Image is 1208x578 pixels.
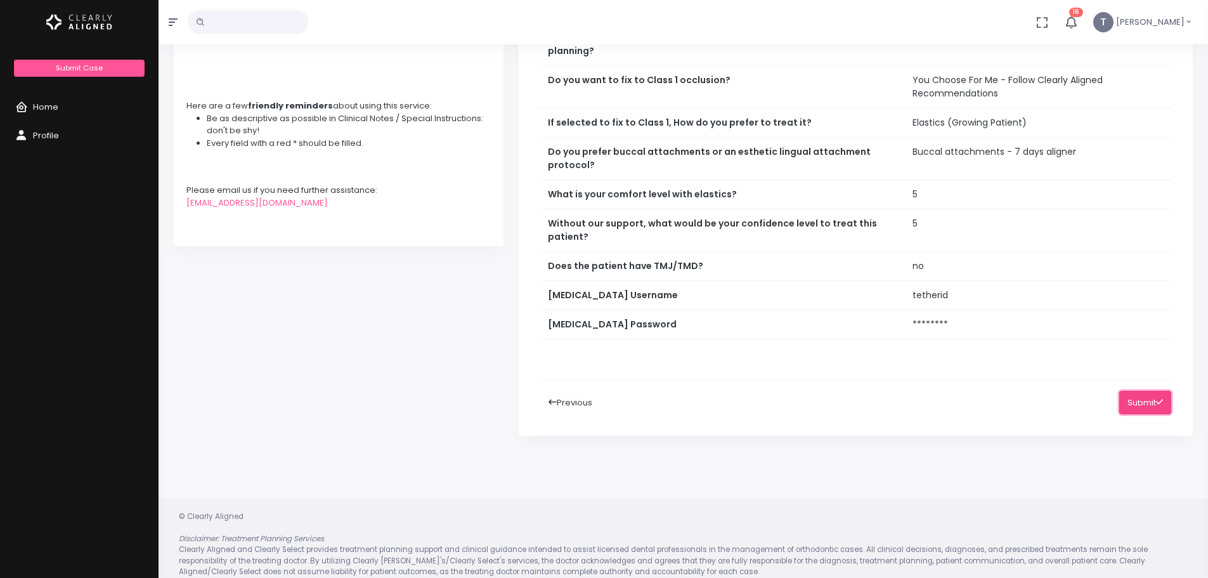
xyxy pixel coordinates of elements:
td: 5 [905,180,1171,209]
th: Do you prefer buccal attachments or an esthetic lingual attachment protocol? [540,138,906,180]
div: Please email us if you need further assistance: [186,184,491,197]
em: Disclaimer: Treatment Planning Services [179,534,324,544]
td: tetherid [905,281,1171,310]
td: no [905,252,1171,281]
th: Do you want to fix to Class 1 occlusion? [540,66,906,108]
img: Logo Horizontal [46,9,112,36]
td: Elastics (Growing Patient) [905,108,1171,138]
span: Profile [33,129,59,141]
li: Every field with a red * should be filled. [207,137,491,150]
td: no [905,23,1171,66]
strong: friendly reminders [248,100,333,112]
th: Does the patient have TMJ/TMD? [540,252,906,281]
td: 5 [905,209,1171,252]
span: Home [33,101,58,113]
td: You Choose For Me - Follow Clearly Aligned Recommendations [905,66,1171,108]
th: Without our support, what would be your confidence level to treat this patient? [540,209,906,252]
button: Submit [1119,391,1171,414]
th: [MEDICAL_DATA] Password [540,310,906,339]
th: What is your comfort level with elastics? [540,180,906,209]
div: Here are a few about using this service: [186,100,491,112]
th: [MEDICAL_DATA] Username [540,281,906,310]
th: If selected to fix to Class 1, How do you prefer to treat it? [540,108,906,138]
a: Submit Case [14,60,144,77]
div: © Clearly Aligned Clearly Aligned and Clearly Select provides treatment planning support and clin... [166,511,1200,578]
span: [PERSON_NAME] [1116,16,1185,29]
span: Submit Case [56,63,103,73]
span: T [1093,12,1114,32]
li: Be as descriptive as possible in Clinical Notes / Special Instructions: don't be shy! [207,112,491,137]
a: [EMAIL_ADDRESS][DOMAIN_NAME] [186,197,328,209]
button: Previous [540,391,601,414]
span: 16 [1069,8,1083,17]
td: Buccal attachments - 7 days aligner [905,138,1171,180]
th: Are you planning any restorative/esthetic treatment? If yes, what are you planning? [540,23,906,66]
